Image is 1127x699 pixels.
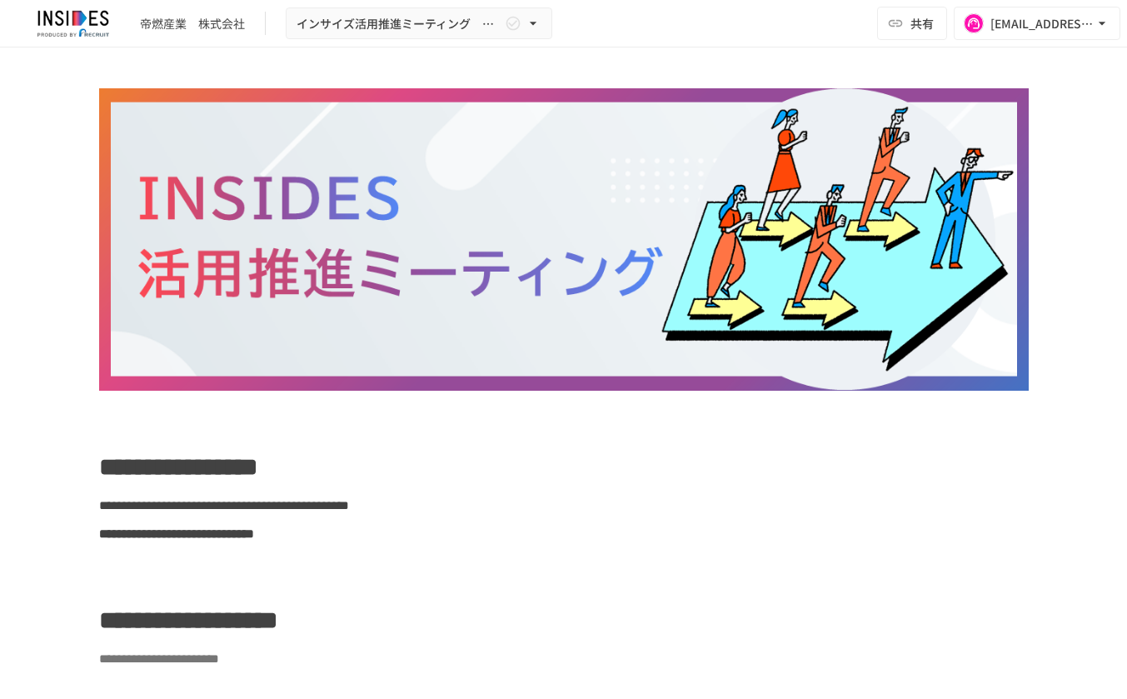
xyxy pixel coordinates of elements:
[954,7,1120,40] button: [EMAIL_ADDRESS][DOMAIN_NAME]
[990,13,1094,34] div: [EMAIL_ADDRESS][DOMAIN_NAME]
[297,13,501,34] span: インサイズ活用推進ミーティング ～5回目～
[286,7,552,40] button: インサイズ活用推進ミーティング ～5回目～
[877,7,947,40] button: 共有
[140,15,245,32] div: 帝燃産業 株式会社
[99,88,1029,391] img: O5DqIo9zSHPn2EzYg8ZhOL68XrMhaihYNmSUcJ1XRkK
[20,10,127,37] img: JmGSPSkPjKwBq77AtHmwC7bJguQHJlCRQfAXtnx4WuV
[910,14,934,32] span: 共有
